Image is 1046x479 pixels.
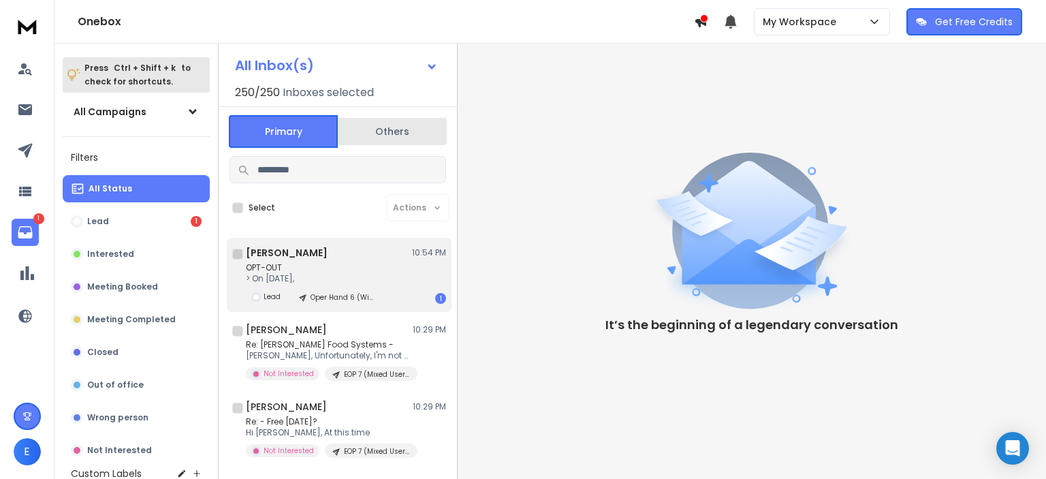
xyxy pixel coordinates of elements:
[87,216,109,227] p: Lead
[89,183,132,194] p: All Status
[63,148,210,167] h3: Filters
[235,59,314,72] h1: All Inbox(s)
[413,324,446,335] p: 10:29 PM
[344,369,409,380] p: EOP 7 (Mixed Users and Lists)
[246,246,328,260] h1: [PERSON_NAME]
[87,412,148,423] p: Wrong person
[264,292,281,302] p: Lead
[63,98,210,125] button: All Campaigns
[413,401,446,412] p: 10:29 PM
[63,273,210,300] button: Meeting Booked
[605,315,898,335] p: It’s the beginning of a legendary conversation
[112,60,178,76] span: Ctrl + Shift + k
[249,202,275,213] label: Select
[338,117,447,146] button: Others
[63,175,210,202] button: All Status
[246,416,409,427] p: Re: - Free [DATE]?
[63,437,210,464] button: Not Interested
[224,52,449,79] button: All Inbox(s)
[63,208,210,235] button: Lead1
[246,273,384,284] p: > On [DATE],
[344,446,409,457] p: EOP 7 (Mixed Users and Lists)
[283,84,374,101] h3: Inboxes selected
[14,14,41,39] img: logo
[246,427,409,438] p: Hi [PERSON_NAME], At this time
[87,380,144,390] p: Out of office
[235,84,280,101] span: 250 / 250
[12,219,39,246] a: 1
[264,446,314,456] p: Not Interested
[14,438,41,465] button: E
[78,14,694,30] h1: Onebox
[63,241,210,268] button: Interested
[63,306,210,333] button: Meeting Completed
[246,400,327,414] h1: [PERSON_NAME]
[246,339,409,350] p: Re: [PERSON_NAME] Food Systems -
[412,247,446,258] p: 10:54 PM
[246,323,327,337] h1: [PERSON_NAME]
[87,445,152,456] p: Not Interested
[435,293,446,304] div: 1
[906,8,1022,35] button: Get Free Credits
[74,105,146,119] h1: All Campaigns
[84,61,191,89] p: Press to check for shortcuts.
[763,15,842,29] p: My Workspace
[87,314,176,325] p: Meeting Completed
[87,347,118,358] p: Closed
[63,371,210,399] button: Out of office
[996,432,1029,465] div: Open Intercom Messenger
[87,249,134,260] p: Interested
[311,292,376,303] p: Oper Hand 6 (Winner content)
[246,262,384,273] p: OPT-OUT
[191,216,202,227] div: 1
[229,115,338,148] button: Primary
[33,213,44,224] p: 1
[935,15,1013,29] p: Get Free Credits
[63,404,210,431] button: Wrong person
[87,281,158,292] p: Meeting Booked
[246,350,409,361] p: [PERSON_NAME], Unfortunately, I'm not a
[63,339,210,366] button: Closed
[264,369,314,379] p: Not Interested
